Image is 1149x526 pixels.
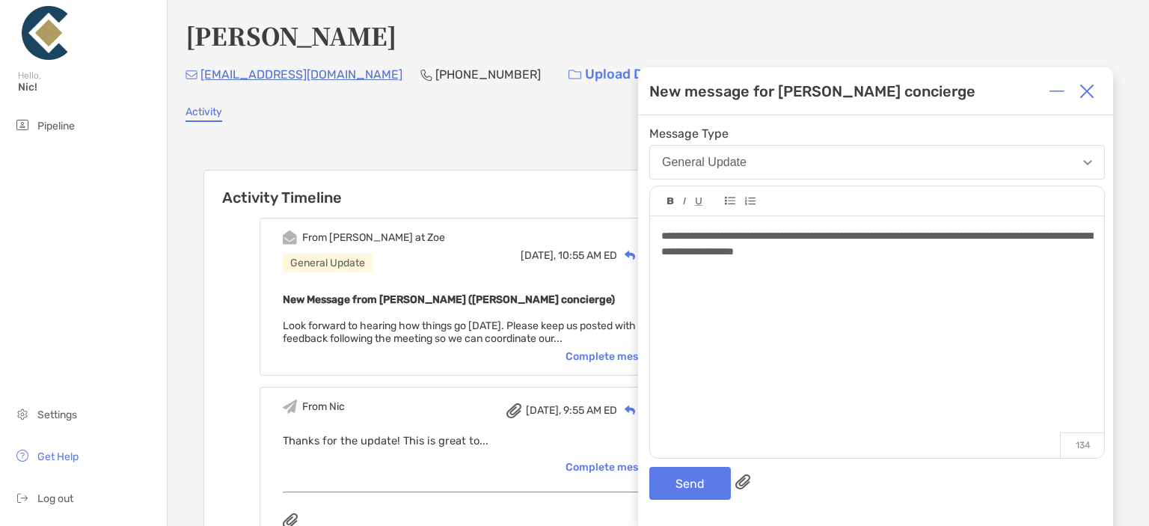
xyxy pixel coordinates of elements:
[566,461,677,474] div: Complete message
[725,197,735,205] img: Editor control icon
[558,249,617,262] span: 10:55 AM ED
[1079,84,1094,99] img: Close
[13,116,31,134] img: pipeline icon
[569,70,581,80] img: button icon
[302,231,445,244] div: From [PERSON_NAME] at Zoe
[18,6,72,60] img: Zoe Logo
[283,293,615,306] b: New Message from [PERSON_NAME] ([PERSON_NAME] concierge)
[37,492,73,505] span: Log out
[37,120,75,132] span: Pipeline
[186,70,197,79] img: Email Icon
[283,434,488,447] span: Thanks for the update! This is great to...
[37,409,77,421] span: Settings
[649,82,975,100] div: New message for [PERSON_NAME] concierge
[283,400,297,414] img: Event icon
[683,198,686,205] img: Editor control icon
[200,65,402,84] p: [EMAIL_ADDRESS][DOMAIN_NAME]
[420,69,432,81] img: Phone Icon
[186,105,222,122] a: Activity
[649,145,1105,180] button: General Update
[204,171,755,207] h6: Activity Timeline
[617,248,666,263] div: Reply
[1083,160,1092,165] img: Open dropdown arrow
[695,198,702,206] img: Editor control icon
[617,403,666,418] div: Reply
[625,251,636,260] img: Reply icon
[667,198,674,205] img: Editor control icon
[186,18,396,52] h4: [PERSON_NAME]
[18,81,158,94] span: Nic!
[283,319,636,345] span: Look forward to hearing how things go [DATE]. Please keep us posted with feedback following the m...
[435,65,541,84] p: [PHONE_NUMBER]
[1050,84,1064,99] img: Expand or collapse
[662,156,747,169] div: General Update
[13,405,31,423] img: settings icon
[506,403,521,418] img: attachment
[649,126,1105,141] span: Message Type
[735,474,750,489] img: paperclip attachments
[13,489,31,507] img: logout icon
[526,404,561,417] span: [DATE],
[302,400,345,413] div: From Nic
[13,447,31,465] img: get-help icon
[1060,432,1104,458] p: 134
[625,406,636,415] img: Reply icon
[649,467,731,500] button: Send
[566,350,677,363] div: Complete message
[744,197,756,206] img: Editor control icon
[283,254,373,272] div: General Update
[563,404,617,417] span: 9:55 AM ED
[37,450,79,463] span: Get Help
[521,249,556,262] span: [DATE],
[283,230,297,245] img: Event icon
[559,58,718,91] a: Upload Documents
